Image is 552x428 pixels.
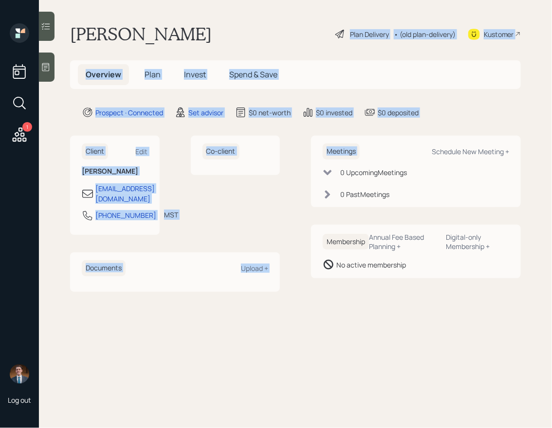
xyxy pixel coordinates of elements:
div: 1 [22,122,32,132]
div: No active membership [336,260,406,270]
span: Plan [145,69,161,80]
div: Schedule New Meeting + [432,147,509,156]
div: MST [164,210,178,220]
h1: [PERSON_NAME] [70,23,212,45]
div: 0 Past Meeting s [340,189,389,199]
h6: Co-client [202,143,239,160]
div: • (old plan-delivery) [394,29,456,39]
div: [PHONE_NUMBER] [95,210,156,220]
h6: Membership [323,234,369,250]
div: Digital-only Membership + [446,232,509,251]
span: Invest [184,69,206,80]
div: Kustomer [484,29,514,39]
div: Plan Delivery [350,29,389,39]
div: Upload + [241,264,268,273]
div: 0 Upcoming Meeting s [340,167,407,178]
div: Log out [8,395,31,405]
div: [EMAIL_ADDRESS][DOMAIN_NAME] [95,183,155,204]
h6: Client [82,143,108,160]
h6: Meetings [323,143,360,160]
div: Set advisor [188,107,223,118]
div: $0 net-worth [249,107,291,118]
h6: Documents [82,260,126,276]
div: $0 invested [316,107,352,118]
div: Edit [136,147,148,156]
div: Prospect · Connected [95,107,163,118]
h6: [PERSON_NAME] [82,167,148,176]
span: Spend & Save [229,69,277,80]
span: Overview [86,69,121,80]
img: hunter_neumayer.jpg [10,364,29,384]
div: $0 deposited [378,107,419,118]
div: Annual Fee Based Planning + [369,232,438,251]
